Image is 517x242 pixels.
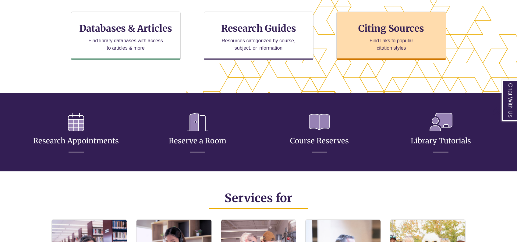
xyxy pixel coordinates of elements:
a: Research Guides Resources categorized by course, subject, or information [204,12,313,60]
h3: Research Guides [209,23,308,34]
p: Find library databases with access to articles & more [86,37,165,52]
h3: Databases & Articles [76,23,175,34]
a: Reserve a Room [169,121,226,146]
p: Resources categorized by course, subject, or information [219,37,298,52]
a: Databases & Articles Find library databases with access to articles & more [71,12,181,60]
a: Library Tutorials [411,121,471,146]
h3: Citing Sources [354,23,429,34]
a: Research Appointments [33,121,119,146]
p: Find links to popular citation styles [362,37,421,52]
a: Citing Sources Find links to popular citation styles [336,12,446,60]
a: Course Reserves [290,121,349,146]
a: Back to Top [493,107,515,115]
span: Services for [225,191,292,205]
